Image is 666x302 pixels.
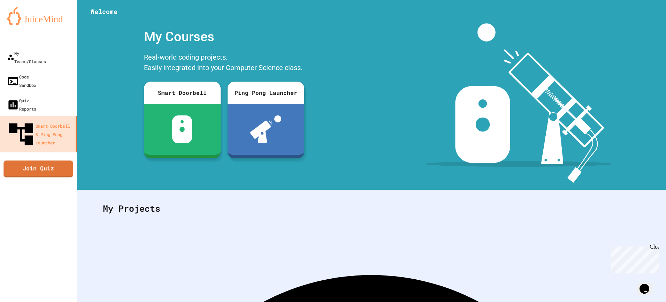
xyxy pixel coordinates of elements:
[250,115,281,143] img: ppl-with-ball.png
[637,274,659,295] iframe: chat widget
[7,49,46,66] div: My Teams/Classes
[3,160,73,177] a: Join Quiz
[7,96,36,113] div: Quiz Reports
[7,73,36,89] div: Code Sandbox
[96,195,647,222] div: My Projects
[140,50,308,76] div: Real-world coding projects. Easily integrated into your Computer Science class.
[3,3,48,44] div: Chat with us now!Close
[140,23,308,50] div: My Courses
[144,82,221,104] div: Smart Doorbell
[7,7,70,25] img: logo-orange.svg
[7,120,73,149] div: Smart Doorbell & Ping Pong Launcher
[425,23,612,183] img: banner-image-my-projects.png
[608,244,659,273] iframe: chat widget
[172,115,192,143] img: sdb-white.svg
[228,82,304,104] div: Ping Pong Launcher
